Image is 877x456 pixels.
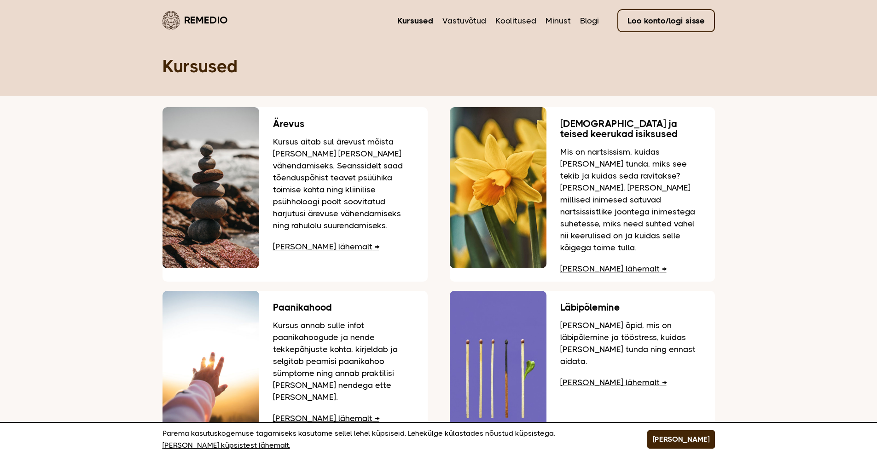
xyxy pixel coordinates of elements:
h1: Kursused [163,55,715,77]
a: Loo konto/logi sisse [617,9,715,32]
p: Mis on nartsissism, kuidas [PERSON_NAME] tunda, miks see tekib ja kuidas seda ravitakse? [PERSON_... [560,146,701,254]
a: Koolitused [495,15,536,27]
img: Rannas teineteise peale hoolikalt laotud kivid, mis hoiavad tasakaalu [163,107,259,268]
img: Käsi suunatud loojuva päikse suunas [163,291,259,452]
p: Kursus annab sulle infot paanikahoogude ja nende tekkepõhjuste kohta, kirjeldab ja selgitab peami... [273,319,414,403]
a: Minust [546,15,571,27]
h3: Läbipõlemine [560,302,701,312]
a: [PERSON_NAME] lähemalt [273,242,379,251]
img: Remedio logo [163,11,180,29]
a: Kursused [397,15,433,27]
h3: Paanikahood [273,302,414,312]
img: Viis tikku, üks põlenud [450,291,546,452]
a: [PERSON_NAME] lähemalt [560,264,667,273]
h3: Ärevus [273,119,414,129]
a: [PERSON_NAME] küpsistest lähemalt. [163,439,290,451]
p: Kursus aitab sul ärevust mõista [PERSON_NAME] [PERSON_NAME] vähendamiseks. Seanssidelt saad tõend... [273,136,414,231]
a: Blogi [580,15,599,27]
a: [PERSON_NAME] lähemalt [273,414,379,423]
img: Nartsissid [450,107,546,268]
p: Parema kasutuskogemuse tagamiseks kasutame sellel lehel küpsiseid. Lehekülge külastades nõustud k... [163,427,624,451]
a: Remedio [163,9,228,31]
a: Vastuvõtud [442,15,486,27]
button: [PERSON_NAME] [647,430,715,449]
h3: [DEMOGRAPHIC_DATA] ja teised keerukad isiksused [560,119,701,139]
p: [PERSON_NAME] õpid, mis on läbipõlemine ja tööstress, kuidas [PERSON_NAME] tunda ning ennast aidata. [560,319,701,367]
a: [PERSON_NAME] lähemalt [560,378,667,387]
